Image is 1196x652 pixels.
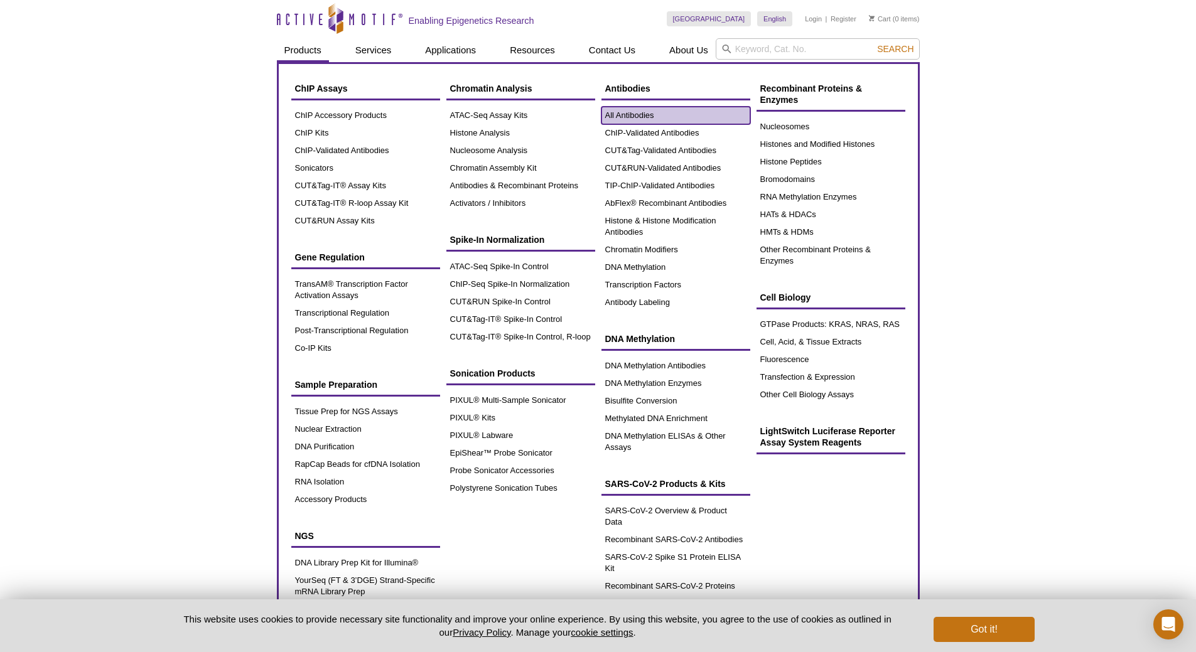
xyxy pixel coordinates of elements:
a: ATAC-Seq Spike-In Control [446,258,595,275]
a: Sample Preparation [291,373,440,397]
a: SARS-CoV-2 Spike S1 Protein ELISA Kit [601,548,750,577]
span: LightSwitch Luciferase Reporter Assay System Reagents [760,426,895,447]
a: Probe Sonicator Accessories [446,462,595,479]
a: Histone Analysis [446,124,595,142]
a: Co-IP Kits [291,339,440,357]
a: Transcriptional Regulation [291,304,440,322]
a: Sonicators [291,159,440,177]
a: Tissue Prep for NGS Assays [291,403,440,420]
span: Antibodies [605,83,650,94]
a: HMTs & HDMs [757,223,905,241]
span: NGS [295,531,314,541]
a: CUT&RUN-Validated Antibodies [601,159,750,177]
a: Cell Biology [757,286,905,309]
a: Recombinant Proteins & Enzymes [757,77,905,112]
a: RNA Isolation [291,473,440,491]
a: Other Recombinant Proteins & Enzymes [757,241,905,270]
a: ChIP Accessory Products [291,107,440,124]
a: Cell, Acid, & Tissue Extracts [757,333,905,351]
a: Cart [869,14,891,23]
a: DNA Methylation [601,327,750,351]
a: LightSwitch Luciferase Reporter Assay System Reagents [757,419,905,454]
a: CUT&Tag-IT® Assay Kits [291,177,440,195]
a: EpiShear™ Probe Sonicator [446,444,595,462]
a: RNA Methylation Enzymes [757,188,905,206]
a: DNA Methylation ELISAs & Other Assays [601,427,750,456]
a: Antibodies & Recombinant Proteins [446,177,595,195]
a: GTPase Products: KRAS, NRAS, RAS [757,316,905,333]
a: ChIP Assays [291,77,440,100]
span: Sample Preparation [295,380,378,390]
span: DNA Methylation [605,334,675,344]
a: Antibodies [601,77,750,100]
span: Gene Regulation [295,252,365,262]
a: Recombinant SARS-CoV-2 Antibodies [601,531,750,548]
a: Transfection & Expression [757,368,905,386]
a: Resources [502,38,563,62]
a: PIXUL® Labware [446,427,595,444]
span: Search [877,44,913,54]
li: | [826,11,827,26]
a: TransAM® Transcription Factor Activation Assays [291,275,440,304]
li: (0 items) [869,11,920,26]
a: DNA Methylation Enzymes [601,375,750,392]
a: Histone & Histone Modification Antibodies [601,212,750,241]
a: Sonication Products [446,361,595,385]
a: NGS [291,524,440,548]
span: Chromatin Analysis [450,83,532,94]
a: Contact Us [581,38,643,62]
a: English [757,11,792,26]
a: Post-Transcriptional Regulation [291,322,440,339]
span: Recombinant Proteins & Enzymes [760,83,863,105]
a: DNA Methylation [601,259,750,276]
a: Chromatin Analysis [446,77,595,100]
a: DNA Library Prep Kit for Illumina® [291,554,440,572]
input: Keyword, Cat. No. [716,38,920,60]
button: Got it! [934,617,1034,642]
a: Nuclear Extraction [291,420,440,438]
a: Nucleosomes [757,118,905,136]
a: ChIP-Validated Antibodies [601,124,750,142]
a: [GEOGRAPHIC_DATA] [667,11,752,26]
div: Open Intercom Messenger [1153,609,1183,639]
a: DNA Methylation Antibodies [601,357,750,375]
a: CUT&RUN Spike-In Control [446,293,595,311]
a: Other Cell Biology Assays [757,386,905,403]
a: PIXUL® Kits [446,409,595,427]
p: This website uses cookies to provide necessary site functionality and improve your online experie... [162,612,913,639]
a: About Us [662,38,716,62]
a: CUT&RUN Assay Kits [291,212,440,230]
a: Recombinant SARS-CoV-2 Proteins [601,577,750,595]
a: PIXUL® Multi-Sample Sonicator [446,392,595,409]
span: ChIP Assays [295,83,348,94]
a: Fluorescence [757,351,905,368]
a: ChIP Kits [291,124,440,142]
a: Login [805,14,822,23]
a: Antibody Labeling [601,294,750,311]
a: Activators / Inhibitors [446,195,595,212]
span: SARS-CoV-2 Products & Kits [605,479,726,489]
a: Polystyrene Sonication Tubes [446,479,595,497]
a: Histones and Modified Histones [757,136,905,153]
a: Spike-In Normalization [446,228,595,252]
img: Your Cart [869,15,875,21]
a: Methylated DNA Enrichment [601,410,750,427]
button: Search [873,43,917,55]
a: RapCap Beads for cfDNA Isolation [291,456,440,473]
a: Gene Regulation [291,245,440,269]
a: Chromatin Assembly Kit [446,159,595,177]
a: Services [348,38,399,62]
a: Accessory Products [291,491,440,508]
a: SARS-CoV-2 Overview & Product Data [601,502,750,531]
a: Histone Peptides [757,153,905,171]
a: YourSeq (FT & 3’DGE) Strand-Specific mRNA Library Prep [291,572,440,601]
a: DNA Purification [291,438,440,456]
span: Sonication Products [450,368,536,378]
a: CUT&Tag-IT® Spike-In Control [446,311,595,328]
a: Transcription Factors [601,276,750,294]
a: ChIP-Validated Antibodies [291,142,440,159]
a: SARS-CoV-2 Products & Kits [601,472,750,496]
a: Privacy Policy [453,627,510,638]
a: Products [277,38,329,62]
a: All Antibodies [601,107,750,124]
